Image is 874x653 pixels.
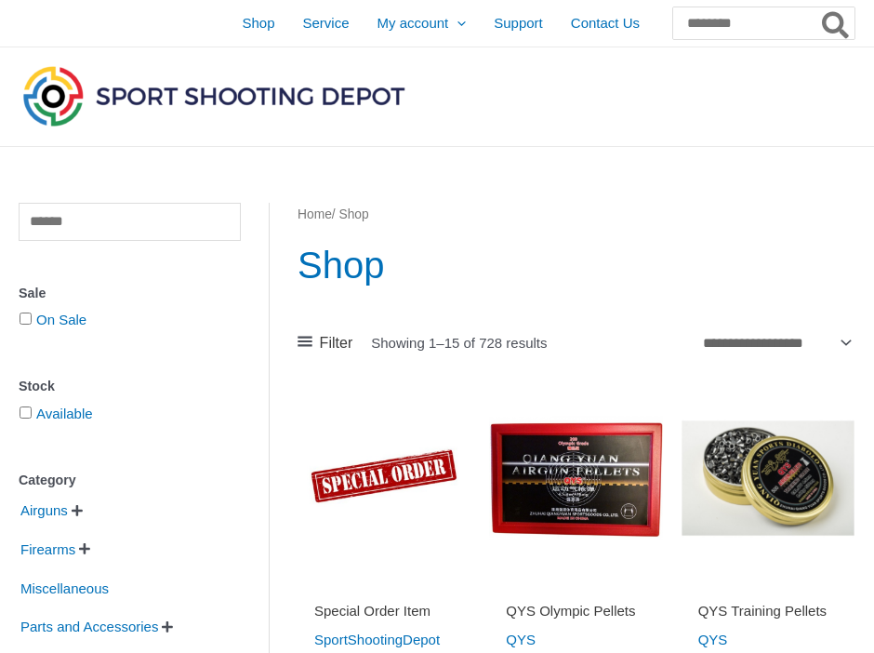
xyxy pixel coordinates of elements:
[698,602,838,627] a: QYS Training Pellets
[19,467,241,494] div: Category
[298,239,854,291] h1: Shop
[19,579,111,594] a: Miscellaneous
[698,602,838,620] h2: QYS Training Pellets
[506,602,645,627] a: QYS Olympic Pellets
[162,620,173,633] span: 
[314,602,454,627] a: Special Order Item
[698,576,838,598] iframe: Customer reviews powered by Trustpilot
[79,542,90,555] span: 
[818,7,854,39] button: Search
[506,602,645,620] h2: QYS Olympic Pellets
[72,504,83,517] span: 
[19,618,160,633] a: Parts and Accessories
[320,329,353,357] span: Filter
[19,501,70,517] a: Airguns
[19,573,111,605] span: Miscellaneous
[314,632,440,647] a: SportShootingDepot
[314,602,454,620] h2: Special Order Item
[298,203,854,227] nav: Breadcrumb
[698,632,728,647] a: QYS
[19,611,160,643] span: Parts and Accessories
[682,392,854,565] img: QYS Training Pellets
[19,540,77,556] a: Firearms
[36,312,86,327] a: On Sale
[19,495,70,526] span: Airguns
[19,534,77,566] span: Firearms
[371,336,547,350] p: Showing 1–15 of 728 results
[36,406,93,421] a: Available
[20,313,32,325] input: On Sale
[20,406,32,419] input: Available
[489,392,662,565] img: QYS Olympic Pellets
[506,632,536,647] a: QYS
[19,280,241,307] div: Sale
[298,207,332,221] a: Home
[506,576,645,598] iframe: Customer reviews powered by Trustpilot
[19,373,241,400] div: Stock
[298,392,470,565] img: Special Order Item
[695,328,854,356] select: Shop order
[298,329,352,357] a: Filter
[314,576,454,598] iframe: Customer reviews powered by Trustpilot
[19,61,409,130] img: Sport Shooting Depot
